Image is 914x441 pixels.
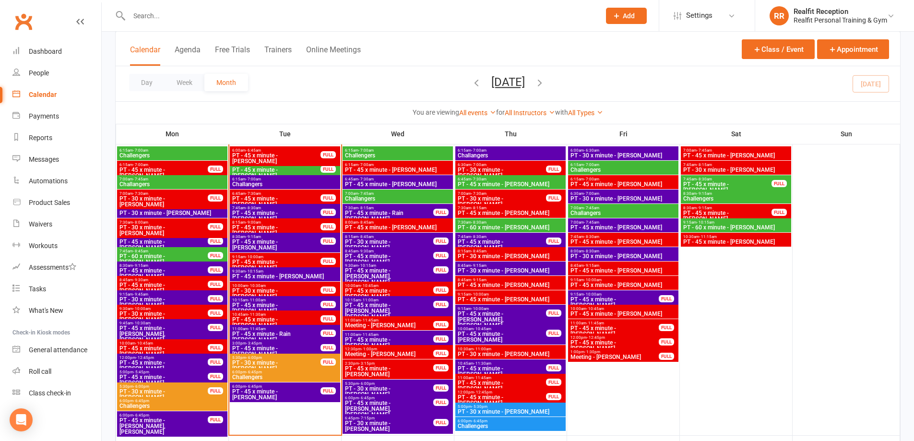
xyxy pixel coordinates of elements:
[165,74,204,91] button: Week
[232,302,321,314] span: PT - 45 x minute - [PERSON_NAME]
[683,206,772,210] span: 8:30am
[584,249,599,253] span: - 8:30am
[208,166,223,173] div: FULL
[119,239,208,250] span: PT - 45 x minute - [PERSON_NAME]
[119,249,208,253] span: 7:45am
[457,148,564,153] span: 6:15am
[433,286,449,294] div: FULL
[683,153,789,158] span: PT - 45 x minute - [PERSON_NAME]
[697,220,714,225] span: - 10:15am
[232,269,338,274] span: 9:30am
[344,249,434,253] span: 8:45am
[208,310,223,317] div: FULL
[361,318,379,322] span: - 11:45am
[697,206,712,210] span: - 9:15am
[584,191,599,196] span: - 7:00am
[683,191,789,196] span: 8:30am
[586,321,604,325] span: - 11:45am
[12,278,101,300] a: Tasks
[683,177,772,181] span: 7:45am
[570,148,677,153] span: 6:00am
[683,196,789,202] span: Challengers
[683,235,789,239] span: 10:30am
[358,177,374,181] span: - 7:30am
[457,249,564,253] span: 8:15am
[133,148,148,153] span: - 7:00am
[119,220,208,225] span: 7:30am
[546,194,561,202] div: FULL
[12,127,101,149] a: Reports
[29,263,76,271] div: Assessments
[770,6,789,25] div: RR
[119,263,208,268] span: 8:30am
[208,238,223,245] div: FULL
[232,225,321,236] span: PT - 45 x minute - [PERSON_NAME]
[320,151,336,158] div: FULL
[344,225,451,230] span: PT - 45 x minute - [PERSON_NAME]
[683,163,789,167] span: 7:45am
[699,235,717,239] span: - 11:15am
[10,408,33,431] div: Open Intercom Messenger
[12,149,101,170] a: Messages
[29,307,63,314] div: What's New
[491,75,525,89] button: [DATE]
[119,297,208,308] span: PT - 30 x minute - [PERSON_NAME]
[433,209,449,216] div: FULL
[12,192,101,214] a: Product Sales
[457,163,546,167] span: 6:30am
[457,278,564,282] span: 8:45am
[457,210,564,216] span: PT - 45 x minute - [PERSON_NAME]
[12,214,101,235] a: Waivers
[358,235,374,239] span: - 8:45am
[686,5,712,26] span: Settings
[12,361,101,382] a: Roll call
[471,263,487,268] span: - 9:15am
[344,210,434,222] span: PT - 45 x minute - Rain [PERSON_NAME]
[570,167,677,173] span: Challengers
[119,307,208,311] span: 9:30am
[358,220,374,225] span: - 8:45am
[433,252,449,259] div: FULL
[175,45,201,66] button: Agenda
[229,124,342,144] th: Tue
[683,225,789,230] span: PT - 60 x minute - [PERSON_NAME]
[232,177,338,181] span: 6:15am
[457,307,546,311] span: 9:15am
[119,148,226,153] span: 6:15am
[546,310,561,317] div: FULL
[344,196,451,202] span: Challangers
[817,39,889,59] button: Appointment
[12,235,101,257] a: Workouts
[320,286,336,294] div: FULL
[232,298,321,302] span: 10:15am
[208,324,223,331] div: FULL
[457,239,546,250] span: PT - 45 x minute - [PERSON_NAME]
[232,196,321,207] span: PT - 45 x minute - [PERSON_NAME]
[248,298,266,302] span: - 11:00am
[306,45,361,66] button: Online Meetings
[133,292,148,297] span: - 9:45am
[29,220,52,228] div: Waivers
[471,163,487,167] span: - 7:00am
[344,302,434,320] span: PT - 45 x minute - [PERSON_NAME], [PERSON_NAME]
[457,225,564,230] span: PT - 60 x minute - [PERSON_NAME]
[248,284,266,288] span: - 10:30am
[344,239,434,250] span: PT - 30 x minute - [PERSON_NAME]
[119,153,226,158] span: Challengers
[659,295,674,302] div: FULL
[119,321,208,325] span: 9:45am
[119,167,208,179] span: PT - 45 x minute - [PERSON_NAME]
[232,239,321,250] span: PT - 45 x minute - [PERSON_NAME]
[320,301,336,308] div: FULL
[344,235,434,239] span: 8:15am
[246,220,261,225] span: - 9:00am
[119,311,208,322] span: PT - 30 x minute - [PERSON_NAME]
[683,148,789,153] span: 7:00am
[344,153,451,158] span: Challengers
[358,263,376,268] span: - 10:15am
[683,210,772,222] span: PT - 45 x minute - [PERSON_NAME]
[496,108,505,116] strong: for
[344,284,434,288] span: 10:00am
[344,167,451,173] span: PT - 45 x minute - [PERSON_NAME]
[567,124,680,144] th: Fri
